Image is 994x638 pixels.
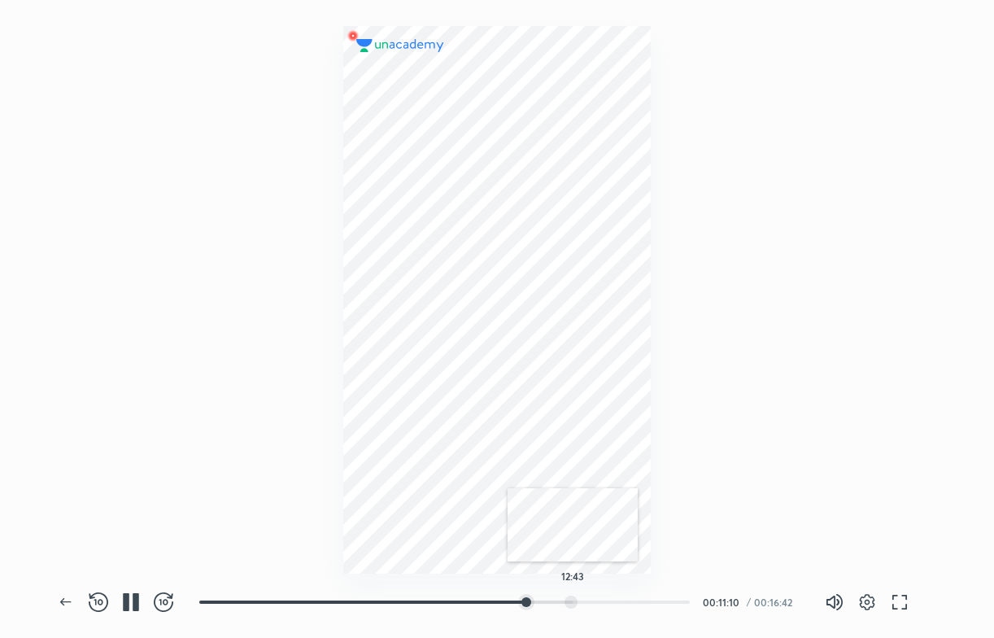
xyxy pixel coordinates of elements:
div: 00:16:42 [754,597,799,607]
img: wMgqJGBwKWe8AAAAABJRU5ErkJggg== [343,26,363,46]
img: logo.2a7e12a2.svg [356,39,444,52]
h5: 12:43 [561,571,584,581]
div: 00:11:10 [703,597,743,607]
div: / [747,597,751,607]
